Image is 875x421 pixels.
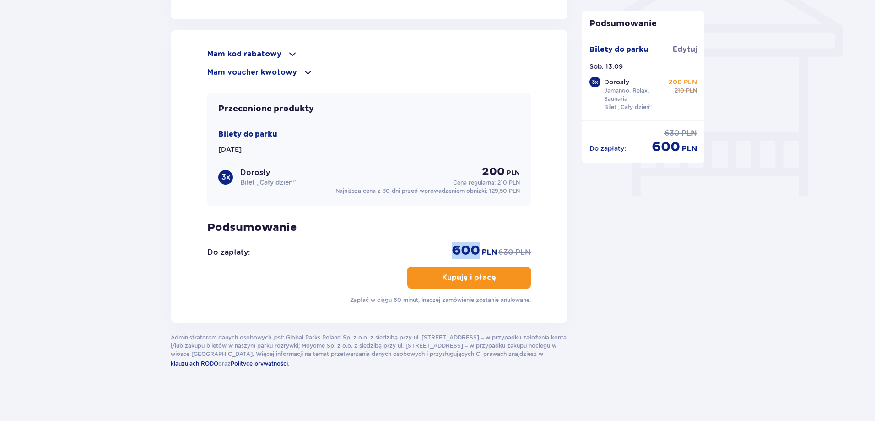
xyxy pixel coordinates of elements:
[482,247,497,257] p: PLN
[507,169,520,178] p: PLN
[589,62,623,71] p: Sob. 13.09
[218,104,314,115] p: Przecenione produkty
[218,170,233,185] div: 3 x
[664,128,680,138] p: 630
[442,273,496,283] p: Kupuję i płacę
[686,87,697,95] p: PLN
[171,360,218,367] span: klauzulach RODO
[515,247,531,257] p: PLN
[682,144,697,154] p: PLN
[171,358,218,368] a: klauzulach RODO
[604,77,629,87] p: Dorosły
[604,87,667,103] p: Jamango, Relax, Saunaria
[240,168,270,178] p: Dorosły
[652,138,680,156] p: 600
[589,44,648,55] p: Bilety do parku
[335,187,520,195] p: Najniższa cena z 30 dni przed wprowadzeniem obniżki:
[207,67,297,77] p: Mam voucher kwotowy
[452,242,480,259] p: 600
[498,247,513,257] p: 630
[171,334,567,368] p: Administratorem danych osobowych jest: Global Parks Poland Sp. z o.o. z siedzibą przy ul. [STREET...
[407,267,531,289] button: Kupuję i płacę
[497,179,520,186] span: 210 PLN
[681,128,697,138] p: PLN
[589,144,626,153] p: Do zapłaty :
[453,179,520,187] p: Cena regularna:
[231,360,288,367] span: Polityce prywatności
[673,44,697,55] a: Edytuj
[231,358,288,368] a: Polityce prywatności
[207,247,250,257] p: Do zapłaty :
[589,77,600,87] div: 3 x
[207,49,281,59] p: Mam kod rabatowy
[218,129,277,139] p: Bilety do parku
[240,178,296,187] p: Bilet „Cały dzień”
[604,103,652,111] p: Bilet „Cały dzień”
[582,18,705,29] p: Podsumowanie
[669,77,697,87] p: 200 PLN
[350,296,531,304] p: Zapłać w ciągu 60 minut, inaczej zamówienie zostanie anulowane.
[218,145,242,154] p: [DATE]
[207,221,531,235] p: Podsumowanie
[482,165,505,179] p: 200
[675,87,684,95] p: 210
[489,187,520,194] span: 129,50 PLN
